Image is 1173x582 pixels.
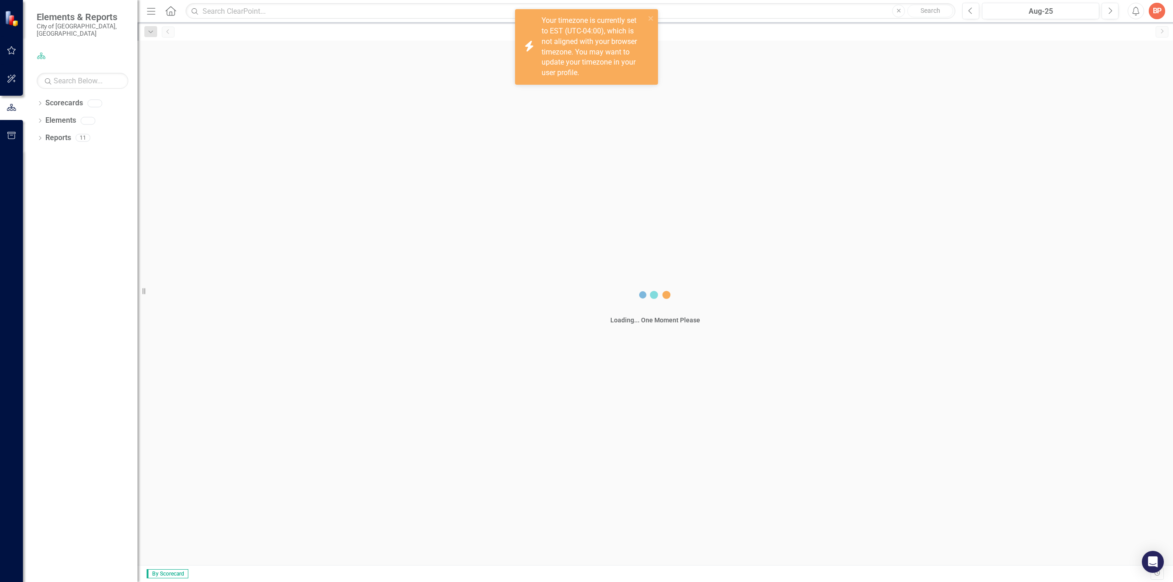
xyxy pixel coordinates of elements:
div: 11 [76,134,90,142]
button: Search [907,5,953,17]
a: Reports [45,133,71,143]
div: Loading... One Moment Please [610,315,700,325]
div: Open Intercom Messenger [1142,551,1164,573]
a: Elements [45,115,76,126]
button: close [648,13,654,23]
span: By Scorecard [147,569,188,578]
span: Search [921,7,940,14]
input: Search Below... [37,73,128,89]
a: Scorecards [45,98,83,109]
img: ClearPoint Strategy [5,11,21,27]
button: BP [1149,3,1165,19]
button: Aug-25 [982,3,1099,19]
div: Your timezone is currently set to EST (UTC-04:00), which is not aligned with your browser timezon... [542,16,645,78]
input: Search ClearPoint... [186,3,955,19]
div: Aug-25 [985,6,1096,17]
span: Elements & Reports [37,11,128,22]
small: City of [GEOGRAPHIC_DATA], [GEOGRAPHIC_DATA] [37,22,128,38]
